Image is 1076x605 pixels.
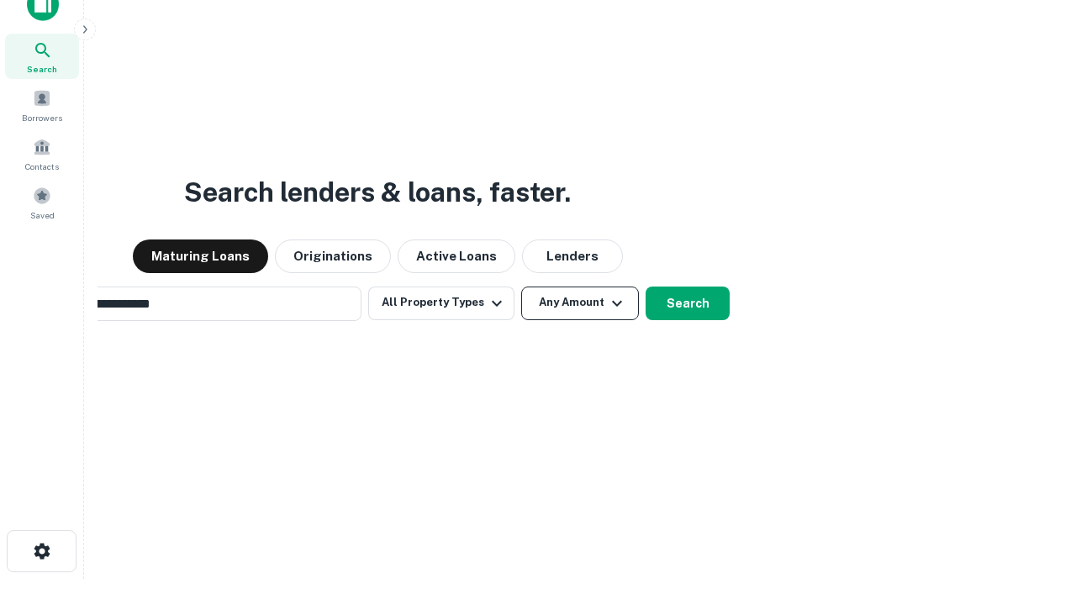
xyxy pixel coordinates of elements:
a: Borrowers [5,82,79,128]
button: Any Amount [521,287,639,320]
a: Contacts [5,131,79,176]
a: Search [5,34,79,79]
button: Maturing Loans [133,239,268,273]
a: Saved [5,180,79,225]
button: Originations [275,239,391,273]
button: Search [646,287,730,320]
button: Active Loans [398,239,515,273]
span: Search [27,62,57,76]
span: Borrowers [22,111,62,124]
button: All Property Types [368,287,514,320]
h3: Search lenders & loans, faster. [184,172,571,213]
button: Lenders [522,239,623,273]
span: Contacts [25,160,59,173]
span: Saved [30,208,55,222]
iframe: Chat Widget [992,471,1076,551]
